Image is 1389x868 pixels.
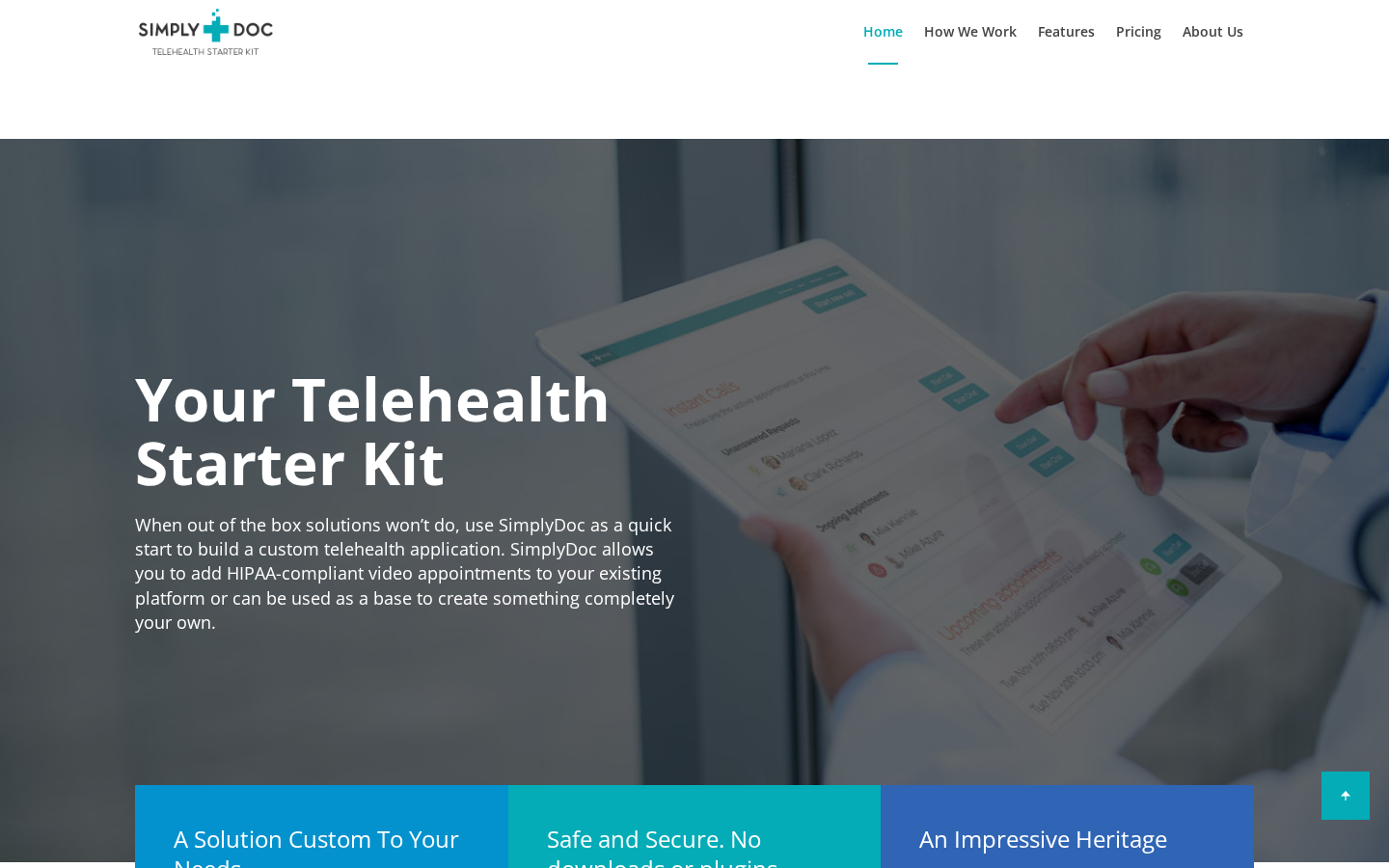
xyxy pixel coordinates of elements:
[5,448,415,465] label: Please complete this required field.
[863,22,903,41] span: Home
[135,9,277,55] img: SimplyDoc
[924,22,1017,41] span: How We Work
[5,62,415,79] label: Please complete this required field.
[1116,22,1161,41] span: Pricing
[5,351,415,368] label: Please complete this required field.
[135,366,675,494] h1: Your Telehealth Starter Kit
[135,513,675,654] p: When out of the box solutions won’t do, use SimplyDoc as a quick start to build a custom teleheal...
[5,569,415,586] label: Please complete this required field.
[5,255,415,272] label: Please complete this required field.
[1183,22,1243,41] span: About Us
[5,158,415,176] label: Please complete this required field.
[919,823,1167,854] span: An Impressive Heritage
[1038,22,1095,41] span: Features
